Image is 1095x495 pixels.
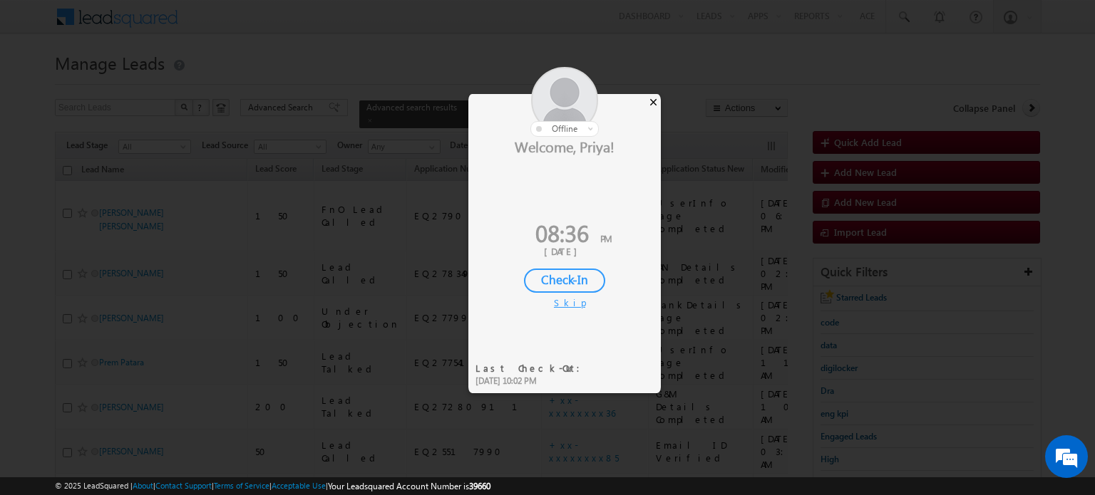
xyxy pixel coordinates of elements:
a: Contact Support [155,481,212,490]
div: Welcome, Priya! [468,137,661,155]
span: offline [552,123,577,134]
div: Check-In [524,269,605,293]
div: × [646,94,661,110]
div: [DATE] [479,245,650,258]
span: PM [600,232,612,244]
div: Last Check-Out: [475,362,589,375]
a: Terms of Service [214,481,269,490]
span: Your Leadsquared Account Number is [328,481,490,491]
span: 39660 [469,481,490,491]
div: [DATE] 10:02 PM [475,375,589,387]
div: Skip [554,296,575,309]
span: © 2025 LeadSquared | | | | | [55,479,490,493]
a: About [133,481,153,490]
span: 08:36 [535,217,589,249]
a: Acceptable Use [272,481,326,490]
